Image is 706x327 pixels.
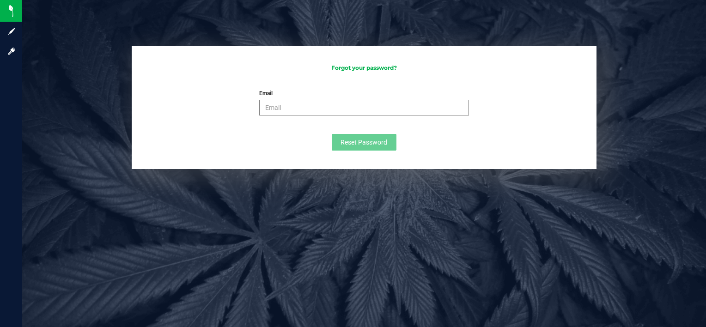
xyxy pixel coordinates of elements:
inline-svg: Sign up [7,27,16,36]
input: Email [259,100,469,115]
inline-svg: Log in [7,47,16,56]
span: Reset Password [341,139,387,146]
h3: Forgot your password? [141,65,588,71]
label: Email [259,89,273,97]
button: Reset Password [332,134,396,151]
